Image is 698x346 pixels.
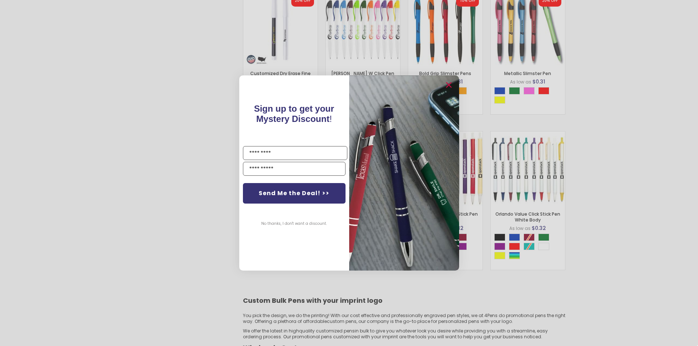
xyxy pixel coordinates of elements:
span: Sign up to get your Mystery Discount [254,104,334,124]
img: pop-up-image [349,75,459,271]
button: Close dialog [443,79,455,91]
button: Send Me the Deal! >> [243,183,346,204]
button: No thanks, I don't want a discount. [258,215,330,233]
span: ! [254,104,334,124]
